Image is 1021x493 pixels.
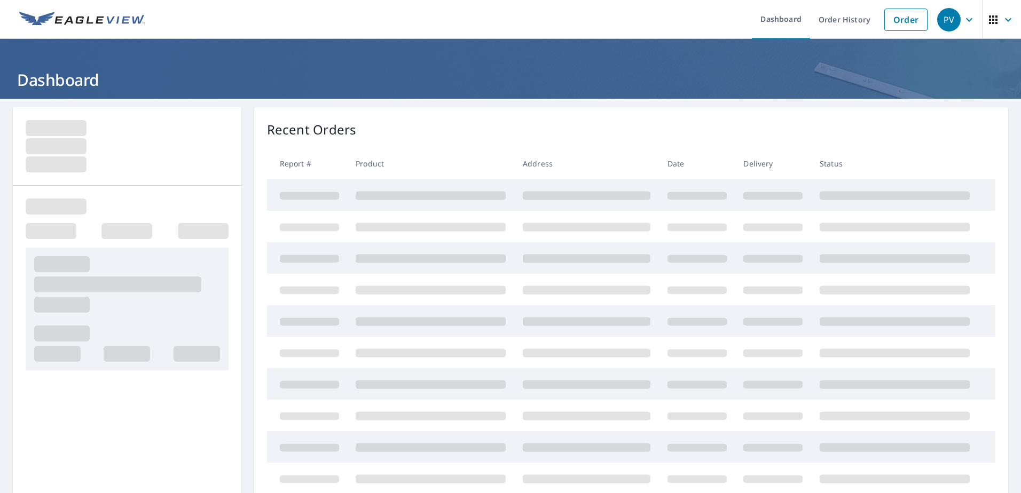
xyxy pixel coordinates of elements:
a: Order [884,9,928,31]
th: Product [347,148,514,179]
th: Delivery [735,148,811,179]
th: Status [811,148,978,179]
th: Date [659,148,735,179]
th: Address [514,148,659,179]
h1: Dashboard [13,69,1008,91]
div: PV [937,8,961,31]
th: Report # [267,148,348,179]
img: EV Logo [19,12,145,28]
p: Recent Orders [267,120,357,139]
